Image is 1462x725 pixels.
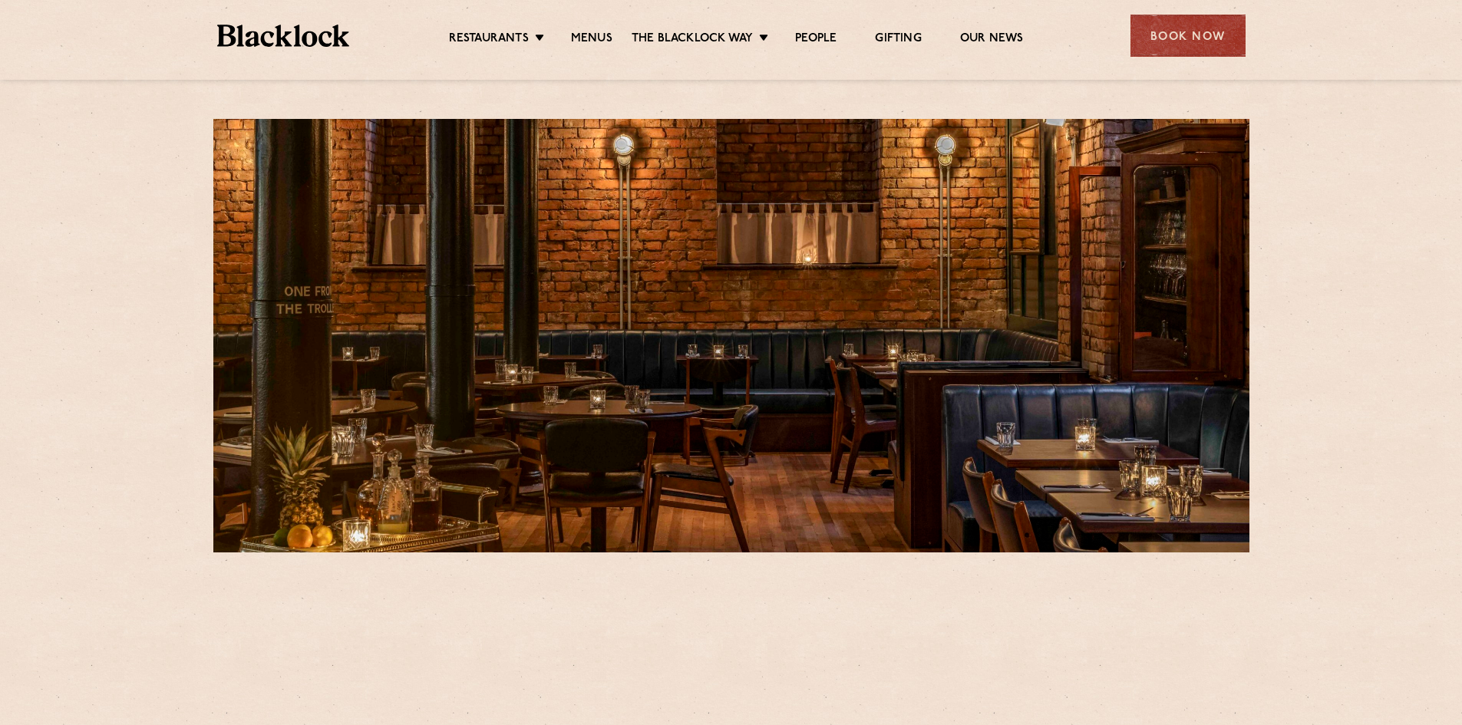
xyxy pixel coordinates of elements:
[795,31,837,48] a: People
[632,31,753,48] a: The Blacklock Way
[571,31,612,48] a: Menus
[960,31,1024,48] a: Our News
[449,31,529,48] a: Restaurants
[217,25,350,47] img: BL_Textured_Logo-footer-cropped.svg
[875,31,921,48] a: Gifting
[1130,15,1246,57] div: Book Now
